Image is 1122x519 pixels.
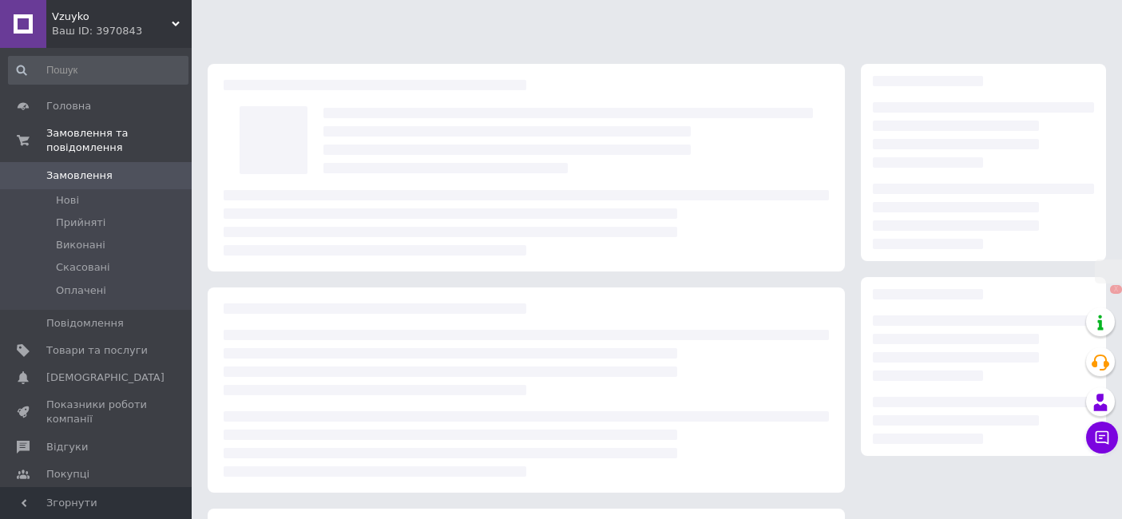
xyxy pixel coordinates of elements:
span: Повідомлення [46,316,124,331]
span: Виконані [56,238,105,252]
button: X [1110,285,1122,294]
input: Пошук [8,56,188,85]
span: Головна [46,99,91,113]
span: Оплачені [56,283,106,298]
span: Замовлення та повідомлення [46,126,192,155]
span: [DEMOGRAPHIC_DATA] [46,370,165,385]
span: Скасовані [56,260,110,275]
span: Відгуки [46,440,88,454]
span: Vzuyko [52,10,172,24]
span: Прийняті [56,216,105,230]
span: Показники роботи компанії [46,398,148,426]
span: Нові [56,193,79,208]
button: Чат з покупцем [1086,422,1118,454]
span: Замовлення [46,168,113,183]
span: Покупці [46,467,89,481]
div: Ваш ID: 3970843 [52,24,192,38]
span: Товари та послуги [46,343,148,358]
